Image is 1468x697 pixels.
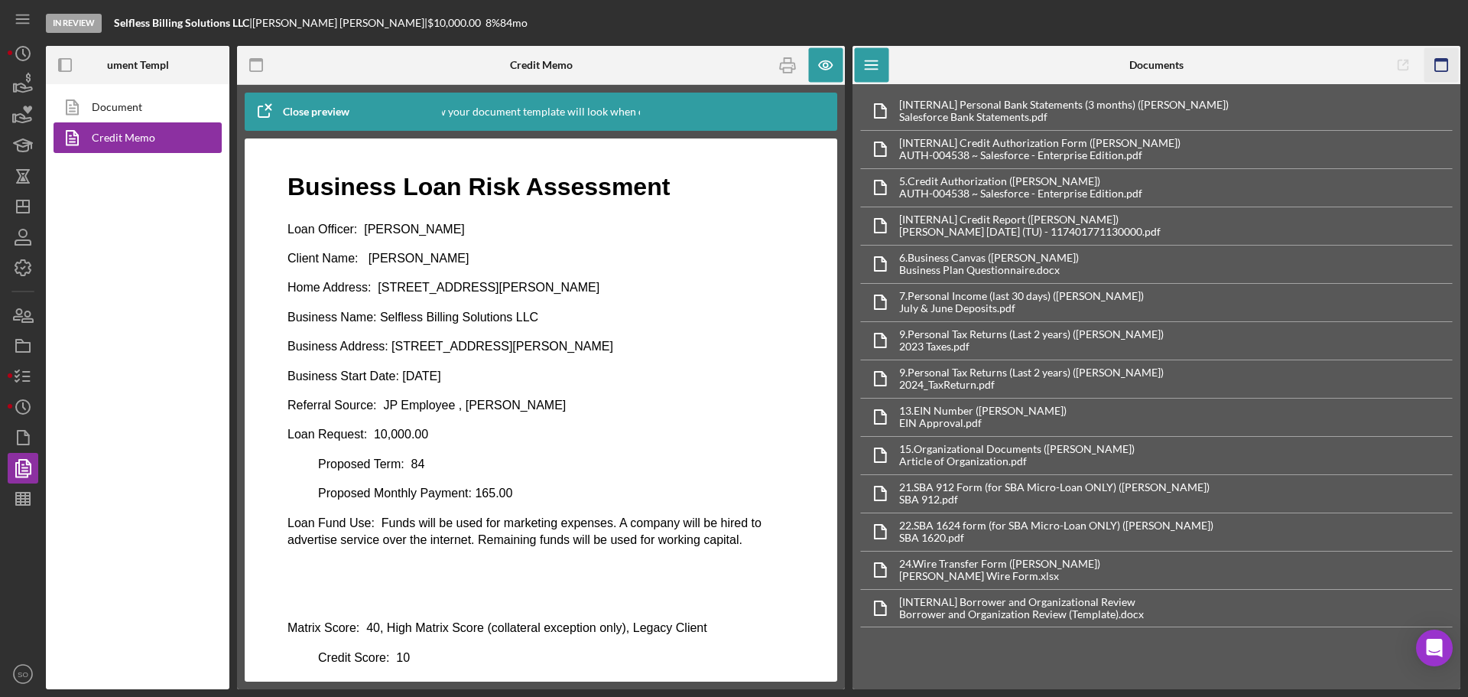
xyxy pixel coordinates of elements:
div: AUTH-004538 ~ Salesforce - Enterprise Edition.pdf [899,187,1142,200]
text: SO [18,670,28,679]
div: | [114,17,252,29]
div: 22. SBA 1624 form (for SBA Micro-Loan ONLY) ([PERSON_NAME]) [899,519,1213,532]
p: Client Name: [PERSON_NAME] [12,96,519,113]
div: SBA 1620.pdf [899,532,1213,544]
p: Loan Officer: [PERSON_NAME] [12,67,519,84]
div: 7. Personal Income (last 30 days) ([PERSON_NAME]) [899,290,1144,302]
div: 9. Personal Tax Returns (Last 2 years) ([PERSON_NAME]) [899,366,1164,379]
div: Article of Organization.pdf [899,455,1135,467]
b: Documents [1129,59,1184,71]
div: [PERSON_NAME] [DATE] (TU) - 117401771130000.pdf [899,226,1161,238]
p: Matrix Score: 40, High Matrix Score (collateral exception only), Legacy Client [12,466,519,483]
p: Business Start Date: [DATE] [12,214,519,231]
p: Credit Score: 10 [12,496,519,513]
b: Selfless Billing Solutions LLC [114,16,249,29]
p: Business Address: [STREET_ADDRESS][PERSON_NAME] [12,184,519,201]
p: Home Address: [STREET_ADDRESS][PERSON_NAME] [12,125,519,142]
div: [PERSON_NAME] Wire Form.xlsx [899,570,1100,582]
div: EIN Approval.pdf [899,417,1067,429]
a: Credit Memo [54,122,214,153]
p: Loan Request: 10,000.00 [12,272,519,289]
div: 24. Wire Transfer Form ([PERSON_NAME]) [899,558,1100,570]
div: 5. Credit Authorization ([PERSON_NAME]) [899,175,1142,187]
div: 8 % [486,17,500,29]
div: 13. EIN Number ([PERSON_NAME]) [899,405,1067,417]
div: Close preview [283,96,349,127]
div: [INTERNAL] Personal Bank Statements (3 months) ([PERSON_NAME]) [899,99,1229,111]
div: [INTERNAL] Borrower and Organizational Review [899,596,1144,608]
a: Document [54,92,214,122]
button: SO [8,659,38,689]
button: Close preview [245,96,365,127]
b: Document Templates [88,59,188,71]
div: July & June Deposits.pdf [899,302,1144,314]
div: SBA 912.pdf [899,493,1210,506]
p: Referral Source: JP Employee , [PERSON_NAME] [12,243,519,260]
p: Business Name: Selfless Billing Solutions LLC [12,155,519,172]
div: Borrower and Organization Review (Template).docx [899,608,1144,620]
p: Proposed Term: 84 [12,302,519,319]
b: Credit Memo [510,59,573,71]
div: 6. Business Canvas ([PERSON_NAME]) [899,252,1079,264]
p: Proposed Monthly Payment: 165.00 [12,331,519,348]
div: 84 mo [500,17,528,29]
div: AUTH-004538 ~ Salesforce - Enterprise Edition.pdf [899,149,1181,161]
div: Business Plan Questionnaire.docx [899,264,1079,276]
div: This is how your document template will look when completed [393,93,689,131]
iframe: Rich Text Area [275,154,807,666]
div: 21. SBA 912 Form (for SBA Micro-Loan ONLY) ([PERSON_NAME]) [899,481,1210,493]
div: 2023 Taxes.pdf [899,340,1164,353]
div: [INTERNAL] Credit Authorization Form ([PERSON_NAME]) [899,137,1181,149]
div: Open Intercom Messenger [1416,630,1453,666]
div: In Review [46,14,102,33]
div: 2024_TaxReturn.pdf [899,379,1164,391]
div: [PERSON_NAME] [PERSON_NAME] | [252,17,427,29]
div: 9. Personal Tax Returns (Last 2 years) ([PERSON_NAME]) [899,328,1164,340]
p: Loan Fund Use: Funds will be used for marketing expenses. A company will be hired to advertise se... [12,361,519,396]
div: Salesforce Bank Statements.pdf [899,111,1229,123]
h1: Business Loan Risk Assessment [12,16,519,50]
div: $10,000.00 [427,17,486,29]
div: 15. Organizational Documents ([PERSON_NAME]) [899,443,1135,455]
div: [INTERNAL] Credit Report ([PERSON_NAME]) [899,213,1161,226]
